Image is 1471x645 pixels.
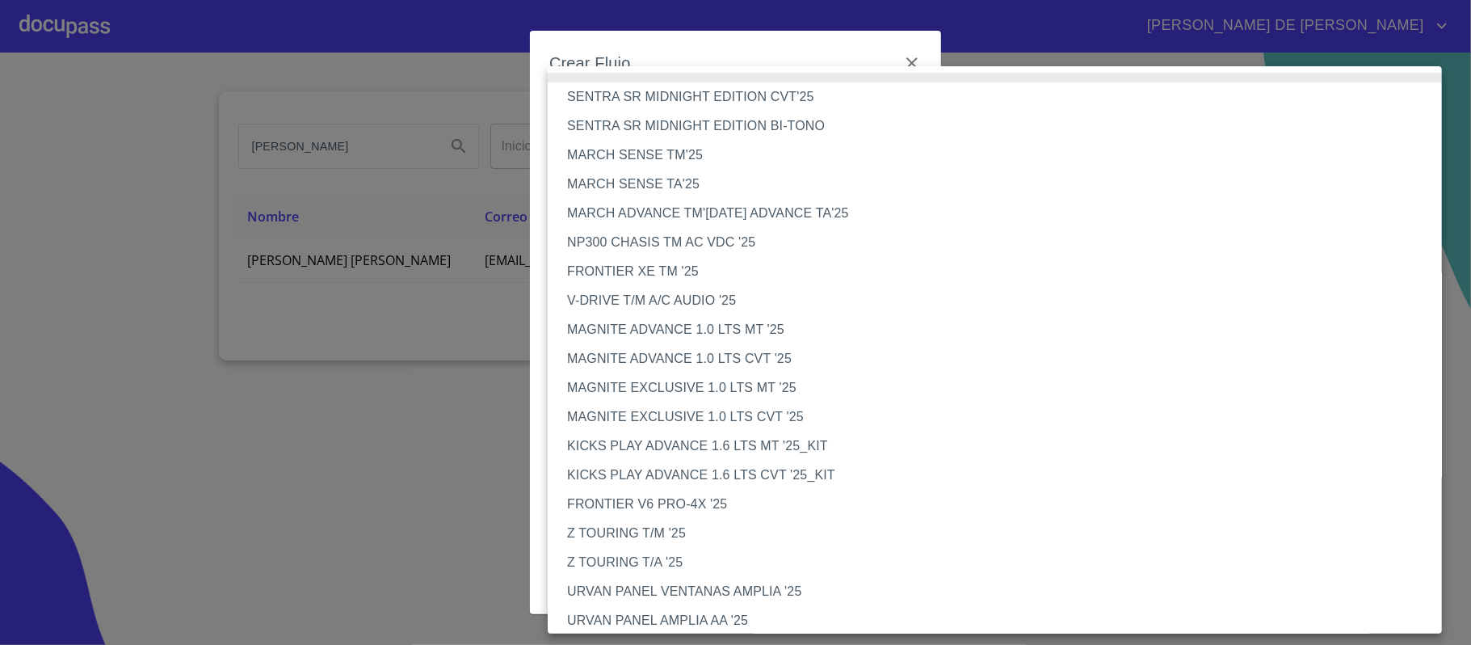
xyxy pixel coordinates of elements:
li: MAGNITE EXCLUSIVE 1.0 LTS MT '25 [548,373,1458,403]
li: NP300 CHASIS TM AC VDC '25 [548,228,1458,257]
li: Z TOURING T/M '25 [548,519,1458,548]
li: Z TOURING T/A '25 [548,548,1458,577]
li: V-DRIVE T/M A/C AUDIO '25 [548,286,1458,315]
li: MAGNITE EXCLUSIVE 1.0 LTS CVT '25 [548,403,1458,432]
li: MARCH ADVANCE TM'[DATE] ADVANCE TA'25 [548,199,1458,228]
li: SENTRA SR MIDNIGHT EDITION BI-TONO [548,112,1458,141]
li: MAGNITE ADVANCE 1.0 LTS MT '25 [548,315,1458,344]
li: MARCH SENSE TA'25 [548,170,1458,199]
li: KICKS PLAY ADVANCE 1.6 LTS CVT '25_KIT [548,461,1458,490]
li: MAGNITE ADVANCE 1.0 LTS CVT '25 [548,344,1458,373]
li: FRONTIER XE TM '25 [548,257,1458,286]
li: URVAN PANEL VENTANAS AMPLIA '25 [548,577,1458,606]
li: KICKS PLAY ADVANCE 1.6 LTS MT '25_KIT [548,432,1458,461]
li: MARCH SENSE TM'25 [548,141,1458,170]
li: URVAN PANEL AMPLIA AA '25 [548,606,1458,635]
li: FRONTIER V6 PRO-4X '25 [548,490,1458,519]
li: SENTRA SR MIDNIGHT EDITION CVT'25 [548,82,1458,112]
